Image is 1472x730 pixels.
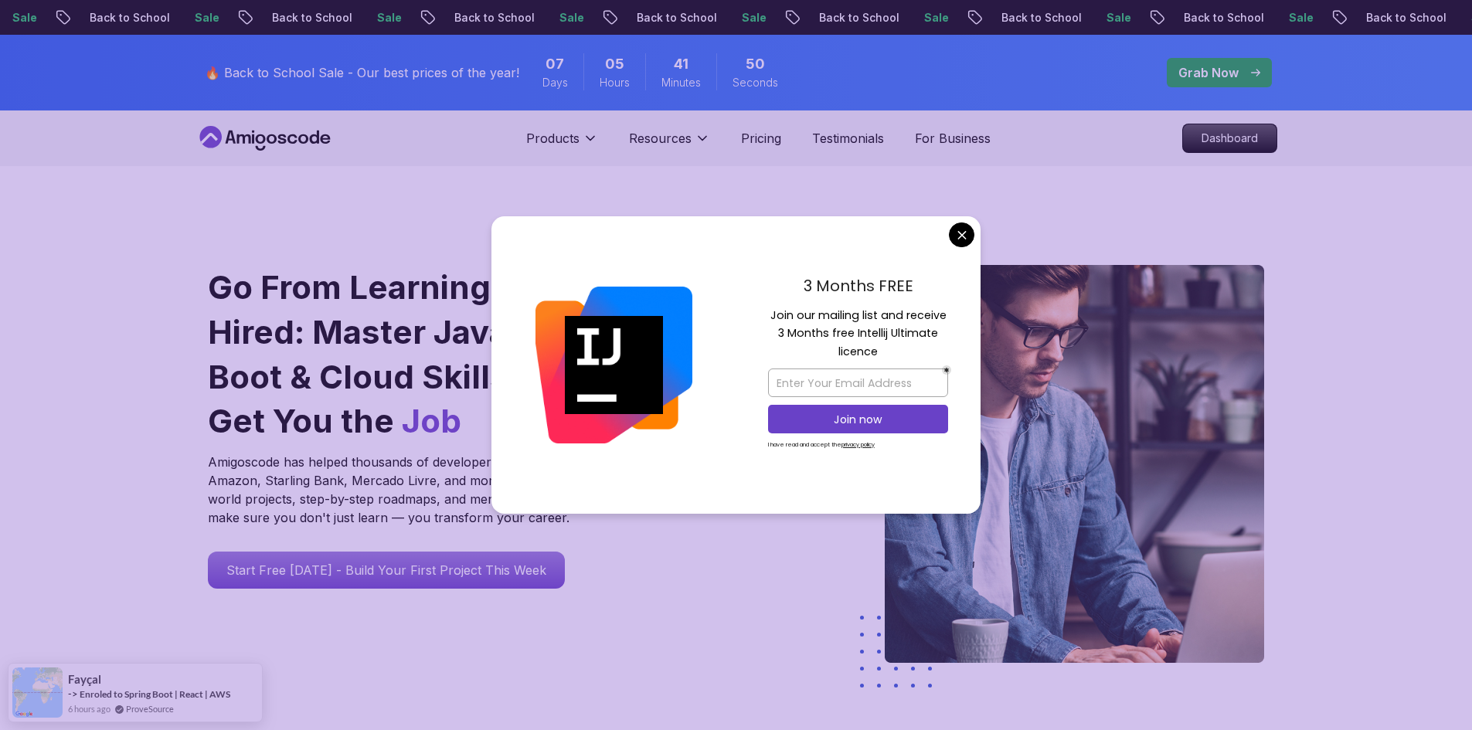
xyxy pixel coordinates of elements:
span: Hours [600,75,630,90]
p: Back to School [437,10,542,25]
p: Grab Now [1178,63,1239,82]
p: Sale [725,10,774,25]
p: Back to School [802,10,907,25]
h1: Go From Learning to Hired: Master Java, Spring Boot & Cloud Skills That Get You the [208,265,634,443]
p: Sale [360,10,410,25]
span: 5 Hours [605,53,624,75]
p: Back to School [1349,10,1454,25]
span: Seconds [733,75,778,90]
span: -> [68,688,78,700]
p: Back to School [984,10,1090,25]
p: Dashboard [1183,124,1277,152]
span: 6 hours ago [68,702,110,715]
p: Products [526,129,580,148]
a: For Business [915,129,991,148]
span: Fayçal [68,673,101,686]
a: ProveSource [126,702,174,715]
a: Dashboard [1182,124,1277,153]
span: 7 Days [546,53,564,75]
span: Minutes [661,75,701,90]
p: Back to School [1167,10,1272,25]
p: Sale [542,10,592,25]
p: Sale [1090,10,1139,25]
p: Sale [1272,10,1321,25]
button: Products [526,129,598,160]
p: Sale [178,10,227,25]
p: Back to School [620,10,725,25]
a: Start Free [DATE] - Build Your First Project This Week [208,552,565,589]
p: 🔥 Back to School Sale - Our best prices of the year! [205,63,519,82]
a: Enroled to Spring Boot | React | AWS [80,688,230,700]
p: Amigoscode has helped thousands of developers land roles at Amazon, Starling Bank, Mercado Livre,... [208,453,579,527]
button: Resources [629,129,710,160]
p: Back to School [255,10,360,25]
a: Pricing [741,129,781,148]
span: 41 Minutes [674,53,688,75]
span: Job [402,401,461,440]
span: Days [542,75,568,90]
img: provesource social proof notification image [12,667,63,718]
p: Back to School [73,10,178,25]
a: Testimonials [812,129,884,148]
span: 50 Seconds [746,53,765,75]
p: Sale [907,10,957,25]
img: hero [885,265,1264,663]
p: Resources [629,129,692,148]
